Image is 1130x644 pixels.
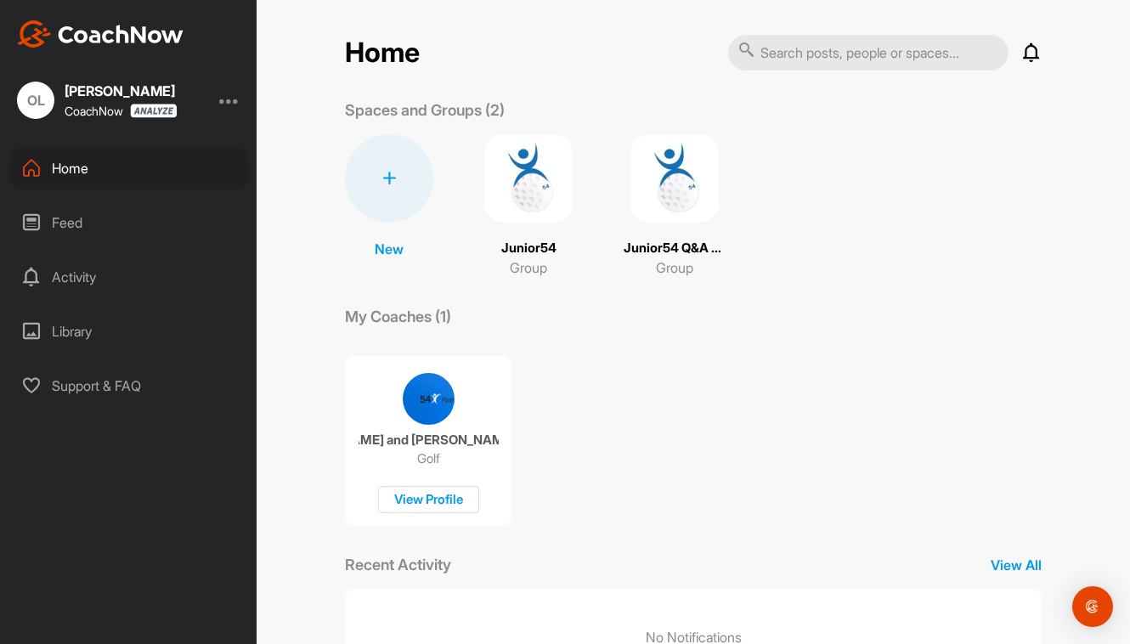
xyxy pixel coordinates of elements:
div: Library [9,310,249,353]
div: Support & FAQ [9,364,249,407]
img: square_728410c6dd560db016a0da1d4ec0306f.png [630,134,719,223]
p: Junior54 [501,239,557,258]
div: Home [9,147,249,189]
img: CoachNow analyze [130,104,178,118]
p: New [375,239,404,259]
p: Recent Activity [345,553,451,576]
p: Spaces and Groups (2) [345,99,505,121]
img: CoachNow [17,20,184,48]
img: coach avatar [403,373,455,425]
div: OL [17,82,54,119]
h2: Home [345,37,420,70]
a: Junior54Group [484,134,573,278]
img: square_e7cd5859fde4470acce152a1de3298a3.png [484,134,573,223]
p: Group [656,257,693,278]
p: Junior54 Q&A group [624,239,726,258]
a: Junior54 Q&A groupGroup [624,134,726,278]
div: [PERSON_NAME] [65,84,178,98]
p: [PERSON_NAME] and [PERSON_NAME] VISION54 [359,432,499,449]
div: Open Intercom Messenger [1072,586,1113,627]
p: Group [510,257,547,278]
div: Feed [9,201,249,244]
div: CoachNow [65,104,178,118]
p: Golf [417,450,440,467]
p: My Coaches (1) [345,305,451,328]
p: View All [991,555,1042,575]
div: Activity [9,256,249,298]
input: Search posts, people or spaces... [728,35,1009,71]
div: View Profile [378,486,479,514]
